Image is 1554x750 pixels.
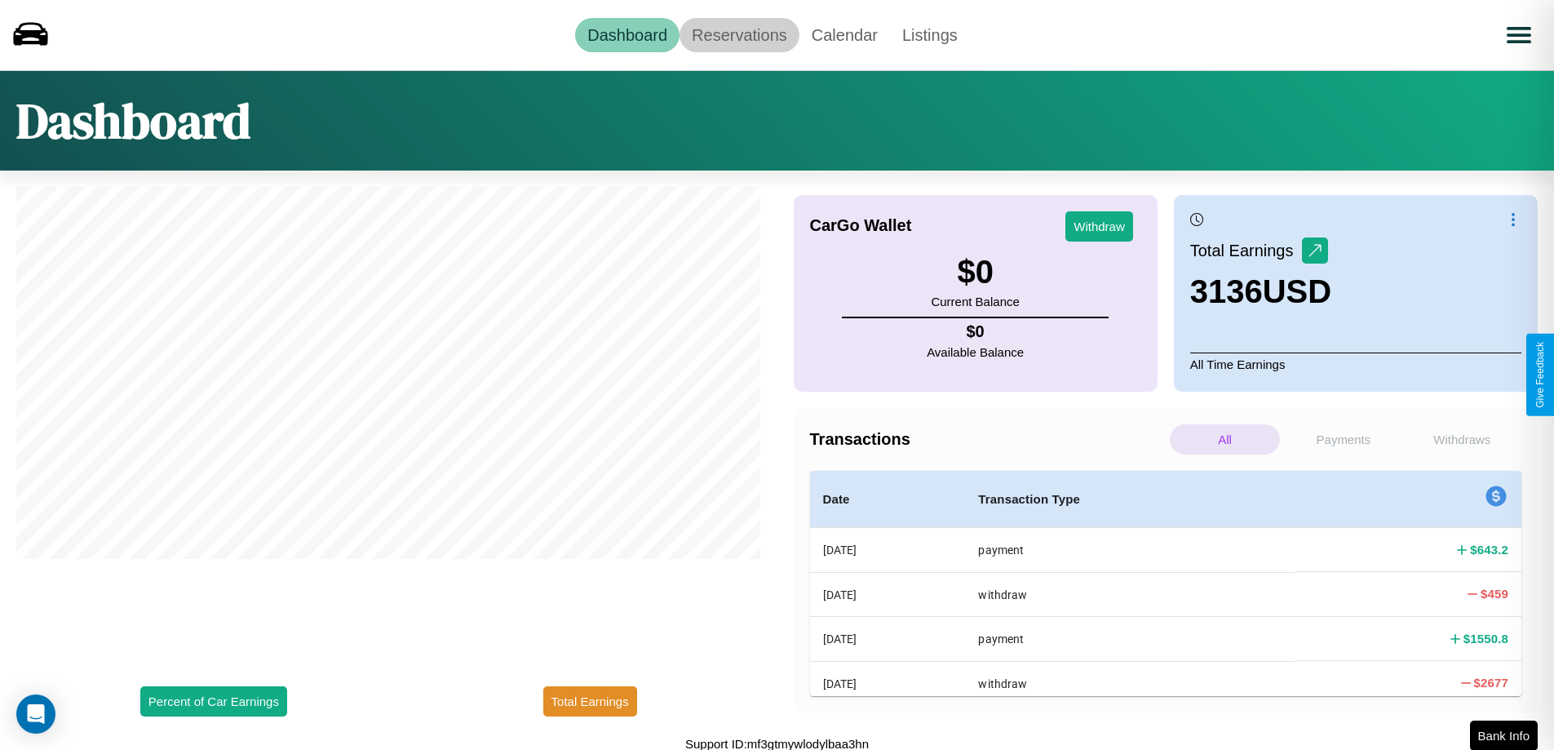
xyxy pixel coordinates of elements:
[1534,342,1546,408] div: Give Feedback
[16,87,250,154] h1: Dashboard
[810,528,966,573] th: [DATE]
[799,18,890,52] a: Calendar
[978,490,1282,509] h4: Transaction Type
[1463,630,1508,647] h4: $ 1550.8
[1496,12,1542,58] button: Open menu
[810,471,1522,749] table: simple table
[1190,236,1302,265] p: Total Earnings
[965,661,1295,705] th: withdraw
[1481,585,1508,602] h4: $ 459
[1474,674,1508,691] h4: $ 2677
[575,18,680,52] a: Dashboard
[810,617,966,661] th: [DATE]
[810,661,966,705] th: [DATE]
[890,18,970,52] a: Listings
[543,686,637,717] button: Total Earnings
[1470,541,1508,558] h4: $ 643.2
[680,18,799,52] a: Reservations
[1288,424,1398,455] p: Payments
[927,341,1024,363] p: Available Balance
[810,216,912,235] h4: CarGo Wallet
[965,572,1295,616] th: withdraw
[810,430,1166,449] h4: Transactions
[1170,424,1280,455] p: All
[965,528,1295,573] th: payment
[1190,353,1521,375] p: All Time Earnings
[927,322,1024,341] h4: $ 0
[1065,211,1133,242] button: Withdraw
[1407,424,1517,455] p: Withdraws
[16,695,55,734] div: Open Intercom Messenger
[140,686,287,717] button: Percent of Car Earnings
[931,291,1019,313] p: Current Balance
[1190,273,1331,310] h3: 3136 USD
[931,254,1019,291] h3: $ 0
[810,572,966,616] th: [DATE]
[965,617,1295,661] th: payment
[823,490,953,509] h4: Date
